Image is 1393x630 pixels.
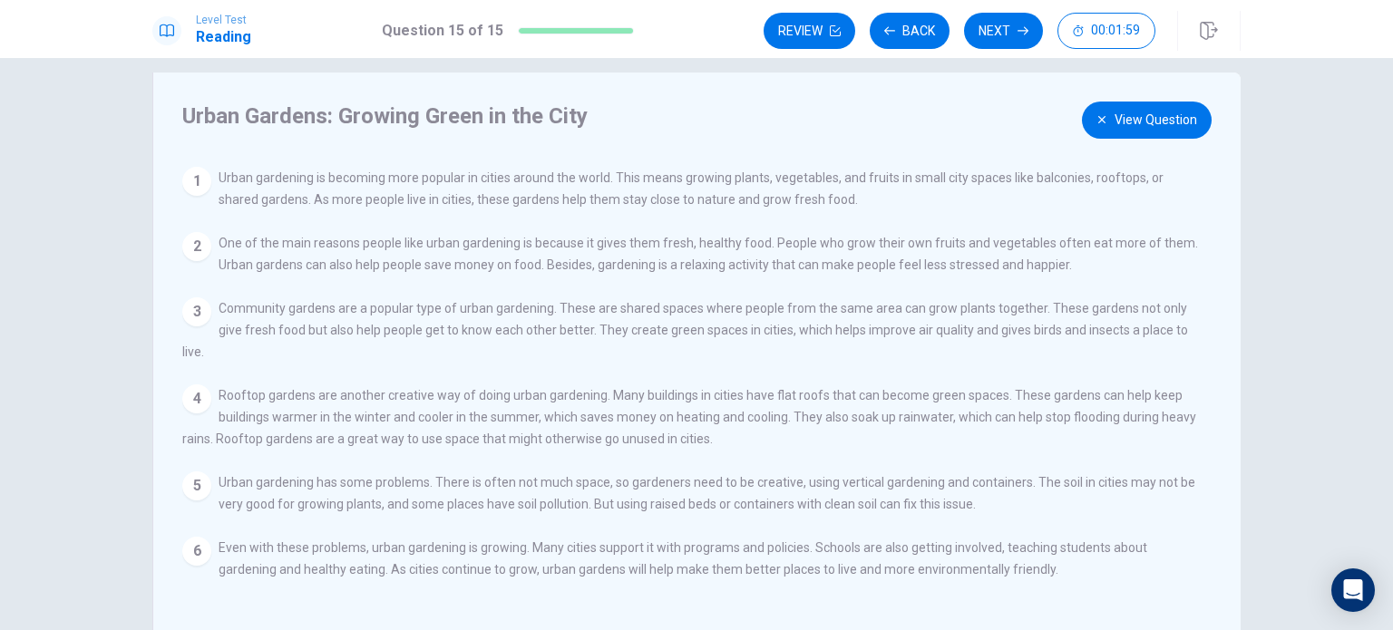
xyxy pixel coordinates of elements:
[219,540,1147,577] span: Even with these problems, urban gardening is growing. Many cities support it with programs and po...
[182,301,1188,359] span: Community gardens are a popular type of urban gardening. These are shared spaces where people fro...
[1082,102,1212,139] button: View Question
[182,384,211,413] div: 4
[1331,568,1375,612] div: Open Intercom Messenger
[219,475,1195,511] span: Urban gardening has some problems. There is often not much space, so gardeners need to be creativ...
[1091,24,1140,38] span: 00:01:59
[182,297,211,326] div: 3
[219,236,1198,272] span: One of the main reasons people like urban gardening is because it gives them fresh, healthy food....
[196,14,251,26] span: Level Test
[182,537,211,566] div: 6
[182,232,211,261] div: 2
[196,26,251,48] h1: Reading
[1057,13,1155,49] button: 00:01:59
[182,471,211,500] div: 5
[382,20,503,42] h1: Question 15 of 15
[182,167,211,196] div: 1
[964,13,1043,49] button: Next
[764,13,855,49] button: Review
[182,102,1193,131] h4: Urban Gardens: Growing Green in the City
[182,388,1196,446] span: Rooftop gardens are another creative way of doing urban gardening. Many buildings in cities have ...
[219,170,1164,207] span: Urban gardening is becoming more popular in cities around the world. This means growing plants, v...
[870,13,950,49] button: Back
